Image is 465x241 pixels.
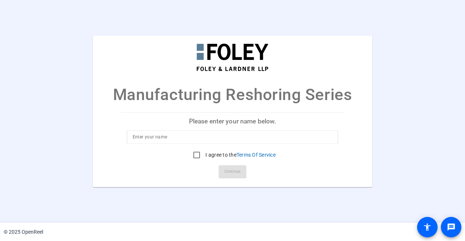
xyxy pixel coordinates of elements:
[113,83,352,107] p: Manufacturing Reshoring Series
[237,152,276,158] a: Terms Of Service
[447,223,455,232] mat-icon: message
[204,152,276,159] label: I agree to the
[423,223,432,232] mat-icon: accessibility
[121,112,344,130] p: Please enter your name below.
[133,133,333,142] input: Enter your name
[196,43,269,72] img: company-logo
[4,228,43,236] div: © 2025 OpenReel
